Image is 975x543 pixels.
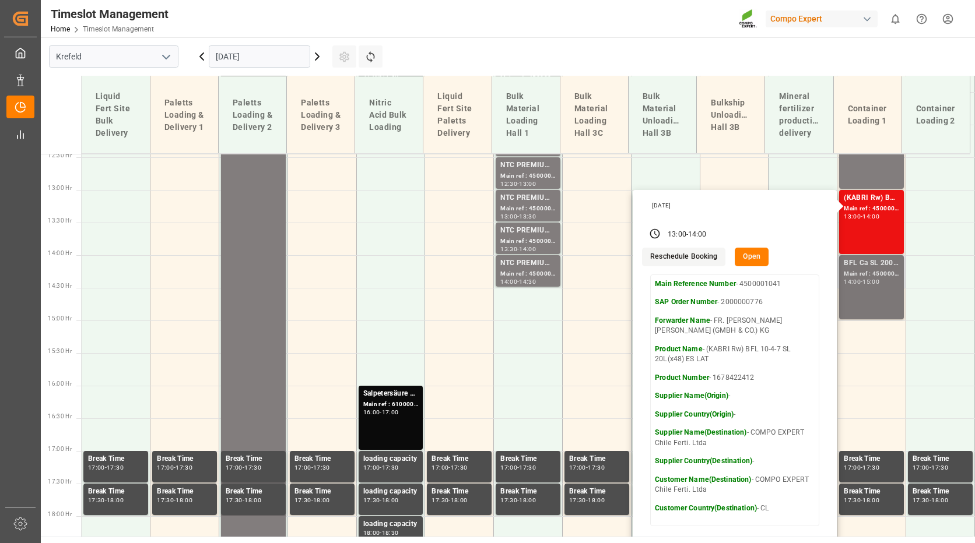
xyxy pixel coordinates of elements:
[363,465,380,470] div: 17:00
[844,465,861,470] div: 17:00
[174,465,176,470] div: -
[655,392,728,400] strong: Supplier Name(Origin)
[655,316,710,325] strong: Forwarder Name
[586,465,588,470] div: -
[500,498,517,503] div: 17:30
[500,486,556,498] div: Break Time
[380,498,381,503] div: -
[655,456,815,467] p: -
[176,465,192,470] div: 17:30
[500,258,556,269] div: NTC PREMIUM [DATE]+3+TE BULK
[363,486,419,498] div: loading capacity
[48,348,72,354] span: 15:30 Hr
[174,498,176,503] div: -
[844,192,899,204] div: (KABRI Rw) BFL 10-4-7 SL 20L(x48) ES LAT
[655,297,815,308] p: - 2000000776
[688,230,707,240] div: 14:00
[51,25,70,33] a: Home
[861,498,862,503] div: -
[655,373,815,383] p: - 1678422412
[88,465,105,470] div: 17:00
[517,246,519,252] div: -
[91,86,141,144] div: Liquid Fert Site Bulk Delivery
[48,511,72,517] span: 18:00 Hr
[157,498,174,503] div: 17:30
[844,453,899,465] div: Break Time
[500,246,517,252] div: 13:30
[363,519,419,530] div: loading capacity
[451,465,468,470] div: 17:30
[294,498,311,503] div: 17:30
[844,214,861,219] div: 13:00
[48,152,72,158] span: 12:30 Hr
[88,498,105,503] div: 17:30
[655,410,734,418] strong: Supplier Country(Origin)
[655,457,752,465] strong: Supplier Country(Destination)
[382,530,399,535] div: 18:30
[48,413,72,419] span: 16:30 Hr
[176,498,192,503] div: 18:00
[363,530,380,535] div: 18:00
[638,86,687,144] div: Bulk Material Unloading Hall 3B
[500,160,556,171] div: NTC PREMIUM [DATE]+3+TE BULK
[519,246,536,252] div: 14:00
[655,316,815,336] p: - FR. [PERSON_NAME] [PERSON_NAME] (GMBH & CO.) KG
[588,498,605,503] div: 18:00
[766,10,878,27] div: Compo Expert
[107,465,124,470] div: 17:30
[448,498,450,503] div: -
[655,279,815,290] p: - 4500001041
[363,498,380,503] div: 17:30
[519,279,536,284] div: 14:30
[500,214,517,219] div: 13:00
[157,453,212,465] div: Break Time
[157,486,212,498] div: Break Time
[913,486,968,498] div: Break Time
[380,410,381,415] div: -
[739,9,757,29] img: Screenshot%202023-09-29%20at%2010.02.21.png_1712312052.png
[569,465,586,470] div: 17:00
[432,465,448,470] div: 17:00
[364,92,413,138] div: Nitric Acid Bulk Loading
[48,380,72,387] span: 16:00 Hr
[648,202,824,210] div: [DATE]
[380,465,381,470] div: -
[105,465,107,470] div: -
[655,280,736,288] strong: Main Reference Number
[735,248,769,266] button: Open
[296,92,345,138] div: Paletts Loading & Delivery 3
[766,8,882,30] button: Compo Expert
[294,465,311,470] div: 17:00
[517,465,519,470] div: -
[655,428,815,448] p: - COMPO EXPERT Chile Ferti. Ltda
[655,503,815,514] p: - CL
[226,498,243,503] div: 17:30
[363,388,419,400] div: Salpetersäure 53 lose
[500,181,517,186] div: 12:30
[363,410,380,415] div: 16:00
[844,498,861,503] div: 17:30
[519,465,536,470] div: 17:30
[451,498,468,503] div: 18:00
[49,45,178,68] input: Type to search/select
[107,498,124,503] div: 18:00
[157,48,174,66] button: open menu
[363,453,419,465] div: loading capacity
[432,486,487,498] div: Break Time
[517,279,519,284] div: -
[382,498,399,503] div: 18:00
[500,225,556,237] div: NTC PREMIUM [DATE]+3+TE BULK
[913,498,930,503] div: 17:30
[570,86,619,144] div: Bulk Material Loading Hall 3C
[655,373,709,382] strong: Product Number
[861,279,862,284] div: -
[432,498,448,503] div: 17:30
[706,92,755,138] div: Bulkship Unloading Hall 3B
[433,86,482,144] div: Liquid Fert Site Paletts Delivery
[48,217,72,224] span: 13:30 Hr
[209,45,310,68] input: DD.MM.YYYY
[569,498,586,503] div: 17:30
[226,486,281,498] div: Break Time
[244,498,261,503] div: 18:00
[930,465,931,470] div: -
